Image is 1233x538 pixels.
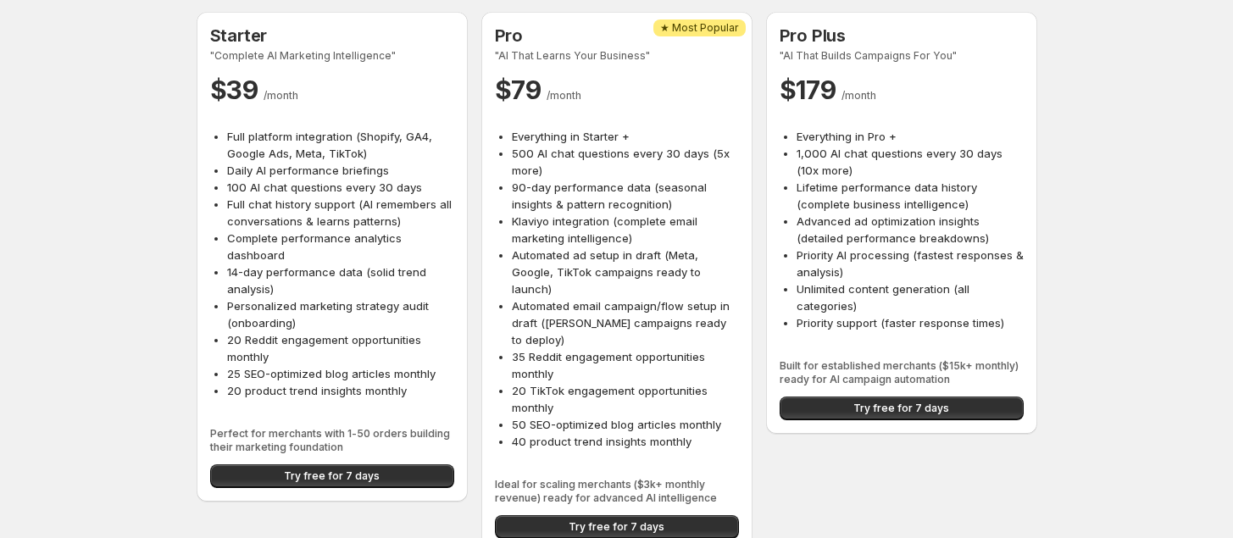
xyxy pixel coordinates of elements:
p: $ 179 [780,73,1024,107]
li: 40 product trend insights monthly [512,433,739,450]
li: 500 AI chat questions every 30 days (5x more) [512,145,739,179]
span: Built for established merchants ($15k+ monthly) ready for AI campaign automation [780,359,1024,386]
span: ★ Most Popular [660,21,739,35]
li: 20 TikTok engagement opportunities monthly [512,382,739,416]
li: Everything in Starter + [512,128,739,145]
span: Try free for 7 days [284,469,380,483]
span: "AI That Learns Your Business" [495,49,739,63]
li: Automated ad setup in draft (Meta, Google, TikTok campaigns ready to launch) [512,247,739,297]
li: Unlimited content generation (all categories) [797,280,1024,314]
p: $ 39 [210,73,454,107]
li: Priority AI processing (fastest responses & analysis) [797,247,1024,280]
h2: Starter [210,25,454,46]
span: "AI That Builds Campaigns For You" [780,49,1024,63]
li: 20 product trend insights monthly [227,382,454,399]
li: Priority support (faster response times) [797,314,1024,331]
li: 90-day performance data (seasonal insights & pattern recognition) [512,179,739,213]
li: Full platform integration (Shopify, GA4, Google Ads, Meta, TikTok) [227,128,454,162]
li: Complete performance analytics dashboard [227,230,454,263]
li: Everything in Pro + [797,128,1024,145]
button: Try free for 7 days [780,397,1024,420]
span: Ideal for scaling merchants ($3k+ monthly revenue) ready for advanced AI intelligence [495,478,739,505]
span: / month [841,89,876,102]
li: Advanced ad optimization insights (detailed performance breakdowns) [797,213,1024,247]
span: Perfect for merchants with 1-50 orders building their marketing foundation [210,427,454,454]
li: 25 SEO-optimized blog articles monthly [227,365,454,382]
li: Personalized marketing strategy audit (onboarding) [227,297,454,331]
li: Automated email campaign/flow setup in draft ([PERSON_NAME] campaigns ready to deploy) [512,297,739,348]
span: / month [547,89,581,102]
li: 20 Reddit engagement opportunities monthly [227,331,454,365]
li: 35 Reddit engagement opportunities monthly [512,348,739,382]
li: Full chat history support (AI remembers all conversations & learns patterns) [227,196,454,230]
h2: Pro [495,25,739,46]
h2: Pro Plus [780,25,1024,46]
li: 100 AI chat questions every 30 days [227,179,454,196]
button: Try free for 7 days [210,464,454,488]
li: 1,000 AI chat questions every 30 days (10x more) [797,145,1024,179]
li: 14-day performance data (solid trend analysis) [227,263,454,297]
li: Klaviyo integration (complete email marketing intelligence) [512,213,739,247]
span: / month [264,89,298,102]
li: 50 SEO-optimized blog articles monthly [512,416,739,433]
li: Lifetime performance data history (complete business intelligence) [797,179,1024,213]
span: Try free for 7 days [569,520,664,534]
p: $ 79 [495,73,739,107]
span: Try free for 7 days [853,402,949,415]
li: Daily AI performance briefings [227,162,454,179]
span: "Complete AI Marketing Intelligence" [210,49,454,63]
